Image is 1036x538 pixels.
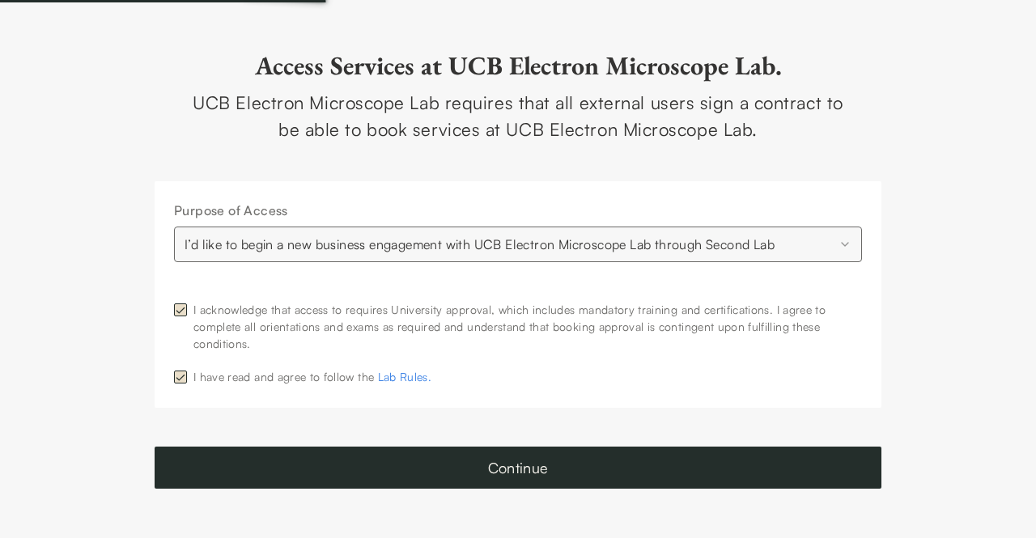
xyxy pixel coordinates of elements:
a: Lab Rules. [378,370,432,383]
div: UCB Electron Microscope Lab requires that all external users sign a contract to be able to book s... [188,89,849,142]
span: Purpose of Access [174,202,288,218]
button: Select purpose of access [174,227,862,262]
div: I acknowledge that access to requires University approval, which includes mandatory training and ... [193,301,862,352]
button: Continue [155,447,881,489]
div: I have read and agree to follow the [193,368,431,385]
h2: Access Services at UCB Electron Microscope Lab. [188,49,849,82]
